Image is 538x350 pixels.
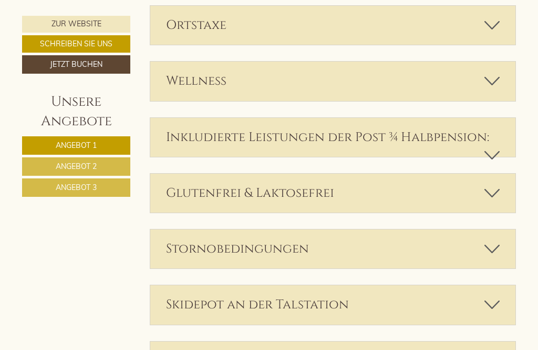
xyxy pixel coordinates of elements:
[150,285,516,324] div: Skidepot an der Talstation
[56,141,97,150] span: Angebot 1
[22,16,130,33] a: Zur Website
[56,162,97,171] span: Angebot 2
[22,35,130,53] a: Schreiben Sie uns
[150,229,516,268] div: Stornobedingungen
[22,55,130,74] a: Jetzt buchen
[150,6,516,45] div: Ortstaxe
[22,92,130,131] div: Unsere Angebote
[150,62,516,101] div: Wellness
[150,118,516,157] div: Inkludierte Leistungen der Post ¾ Halbpension:
[56,183,97,192] span: Angebot 3
[150,174,516,213] div: Glutenfrei & Laktosefrei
